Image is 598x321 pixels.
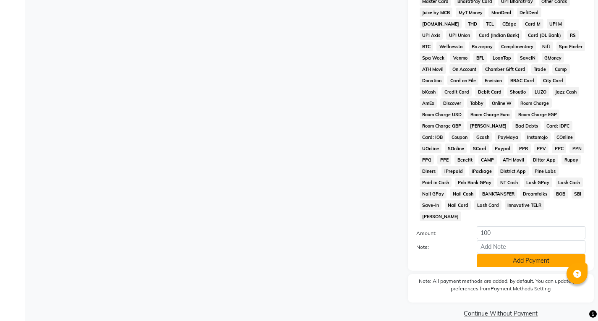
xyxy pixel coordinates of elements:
span: PPG [420,155,434,164]
span: Comp [552,64,570,74]
span: PayMaya [495,132,521,142]
span: NT Cash [497,177,520,187]
span: TCL [483,19,496,29]
span: LoanTap [490,53,514,63]
span: Gcash [473,132,492,142]
span: Card: IDFC [544,121,572,130]
span: City Card [541,76,566,85]
span: Jazz Cash [553,87,580,97]
label: Note: All payment methods are added, by default. You can update your preferences from [416,277,585,296]
span: [PERSON_NAME] [420,211,462,221]
span: Paid in Cash [420,177,452,187]
span: Benefit [454,155,475,164]
span: iPrepaid [441,166,465,176]
label: Amount: [410,230,470,237]
span: SCard [470,144,489,153]
span: Envision [482,76,504,85]
input: Add Note [477,240,585,253]
span: UPI Axis [420,30,443,40]
span: Diners [420,166,439,176]
span: PPE [437,155,451,164]
span: ATH Movil [500,155,527,164]
label: Note: [410,243,470,251]
span: UOnline [420,144,442,153]
span: PPV [534,144,549,153]
span: Card: IOB [420,132,446,142]
span: CEdge [500,19,519,29]
span: RS [567,30,579,40]
span: Spa Week [420,53,447,63]
span: Instamojo [525,132,551,142]
span: Room Charge USD [420,110,465,119]
span: Juice by MCB [420,8,453,17]
span: [DOMAIN_NAME] [420,19,462,29]
span: Dreamfolks [520,189,550,198]
span: Chamber Gift Card [482,64,528,74]
span: ATH Movil [420,64,447,74]
span: On Account [449,64,479,74]
span: Spa Finder [556,42,585,51]
span: UPI Union [446,30,473,40]
span: Pnb Bank GPay [455,177,494,187]
span: SOnline [445,144,467,153]
span: BFL [473,53,487,63]
span: Pine Labs [532,166,559,176]
span: Razorpay [469,42,495,51]
label: Payment Methods Setting [491,285,551,292]
a: Continue Without Payment [410,309,592,318]
span: BANKTANSFER [479,189,517,198]
span: COnline [554,132,576,142]
span: Lash GPay [524,177,552,187]
span: Room Charge Euro [467,110,512,119]
span: MariDeal [488,8,514,17]
button: Add Payment [477,254,585,267]
span: Tabby [467,98,486,108]
span: PPR [517,144,531,153]
input: Amount [477,226,585,239]
span: Donation [420,76,444,85]
span: Trade [531,64,549,74]
span: LUZO [532,87,549,97]
span: Card (DL Bank) [525,30,564,40]
span: GMoney [542,53,564,63]
span: Credit Card [441,87,472,97]
span: Lash Cash [556,177,583,187]
span: Room Charge [518,98,552,108]
span: bKash [420,87,439,97]
span: Nail Card [445,200,471,210]
span: BOB [554,189,568,198]
span: Discover [440,98,464,108]
span: Save-In [420,200,442,210]
span: Nift [540,42,553,51]
span: Dittor App [530,155,559,164]
span: Venmo [450,53,470,63]
span: [PERSON_NAME] [467,121,509,130]
span: BRAC Card [508,76,537,85]
span: PPN [569,144,584,153]
span: Debit Card [475,87,504,97]
span: Paypal [492,144,513,153]
span: Complimentary [499,42,536,51]
span: Nail GPay [420,189,447,198]
span: Nail Cash [450,189,476,198]
span: MyT Money [456,8,485,17]
span: Online W [489,98,514,108]
span: SaveIN [517,53,538,63]
span: Shoutlo [507,87,529,97]
span: DefiDeal [517,8,541,17]
span: Card M [522,19,543,29]
span: Card (Indian Bank) [476,30,522,40]
span: Innovative TELR [505,200,544,210]
span: District App [498,166,529,176]
span: Room Charge EGP [515,110,559,119]
span: iPackage [469,166,494,176]
span: PPC [552,144,566,153]
span: Coupon [449,132,470,142]
span: CAMP [478,155,497,164]
span: THD [465,19,480,29]
span: AmEx [420,98,437,108]
span: UPI M [547,19,565,29]
span: Wellnessta [436,42,465,51]
span: Bad Debts [512,121,541,130]
span: SBI [572,189,584,198]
